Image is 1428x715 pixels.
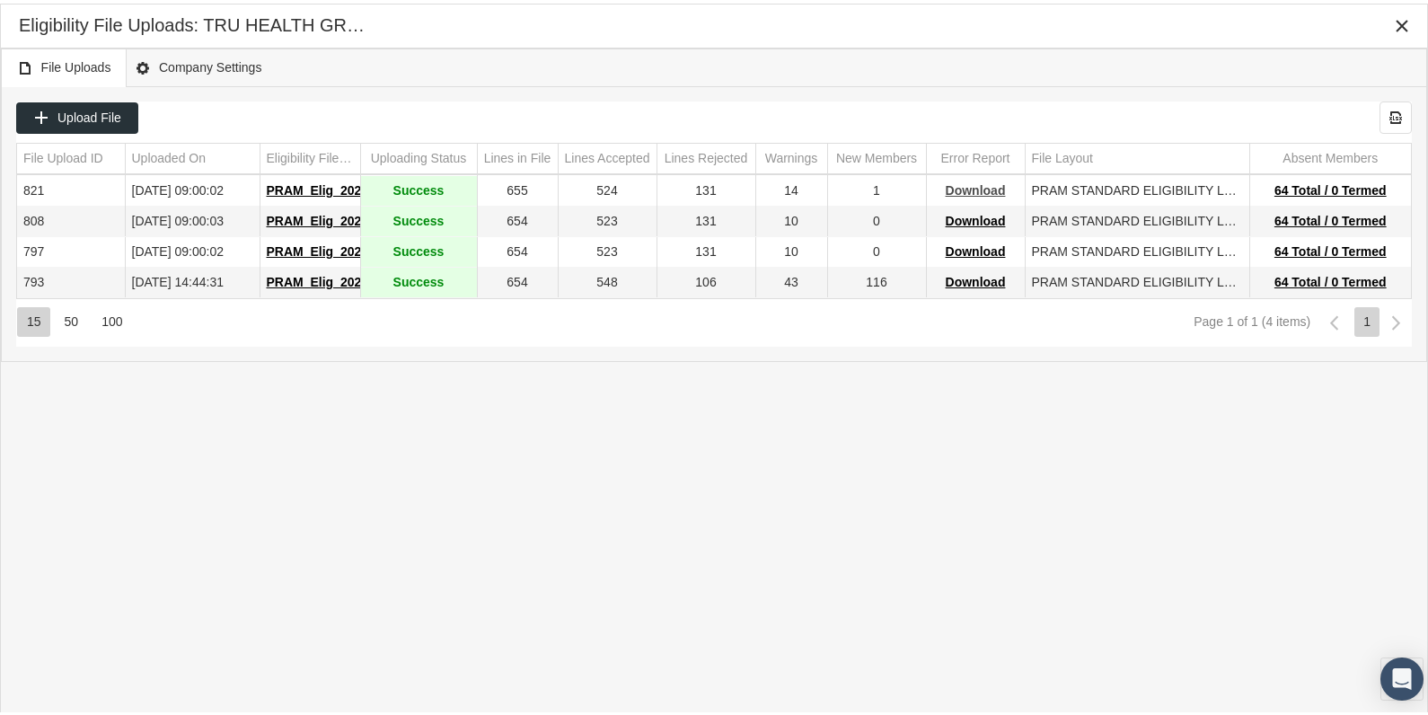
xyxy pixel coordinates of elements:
[827,234,926,264] td: 0
[558,140,657,171] td: Column Lines Accepted
[1274,210,1387,225] span: 64 Total / 0 Termed
[755,264,827,295] td: 43
[267,271,451,286] span: PRAM_Elig_20250818_1508.txt
[55,304,88,333] div: Items per page: 50
[360,140,477,171] td: Column Uploading Status
[565,146,650,163] div: Lines Accepted
[755,140,827,171] td: Column Warnings
[23,146,103,163] div: File Upload ID
[558,203,657,234] td: 523
[360,203,477,234] td: Success
[484,146,551,163] div: Lines in File
[477,264,558,295] td: 654
[827,203,926,234] td: 0
[92,304,131,333] div: Items per page: 100
[267,146,354,163] div: Eligibility File Name
[665,146,748,163] div: Lines Rejected
[755,172,827,203] td: 14
[477,140,558,171] td: Column Lines in File
[360,172,477,203] td: Success
[926,140,1025,171] td: Column Error Report
[125,264,260,295] td: [DATE] 14:44:31
[125,203,260,234] td: [DATE] 09:00:03
[267,210,451,225] span: PRAM_Elig_20250820_0951.txt
[267,241,451,255] span: PRAM_Elig_20250819_0745.txt
[1380,654,1424,697] div: Open Intercom Messenger
[1025,234,1249,264] td: PRAM STANDARD ELIGIBILITY LAYOUT_03182021
[16,295,1412,343] div: Page Navigation
[657,234,755,264] td: 131
[135,53,261,75] span: Company Settings
[1318,304,1350,335] div: Previous Page
[558,234,657,264] td: 523
[1274,271,1387,286] span: 64 Total / 0 Termed
[657,140,755,171] td: Column Lines Rejected
[17,304,50,333] div: Items per page: 15
[371,146,467,163] div: Uploading Status
[267,180,451,194] span: PRAM_Elig_20250821_0922.txt
[657,264,755,295] td: 106
[827,172,926,203] td: 1
[1025,264,1249,295] td: PRAM STANDARD ELIGIBILITY LAYOUT_03182021
[657,172,755,203] td: 131
[558,172,657,203] td: 524
[755,234,827,264] td: 10
[360,234,477,264] td: Success
[17,203,125,234] td: 808
[17,140,125,171] td: Column File Upload ID
[17,264,125,295] td: 793
[558,264,657,295] td: 548
[360,264,477,295] td: Success
[260,140,360,171] td: Column Eligibility File Name
[1283,146,1378,163] div: Absent Members
[946,210,1006,225] span: Download
[827,264,926,295] td: 116
[946,241,1006,255] span: Download
[57,107,121,121] span: Upload File
[1249,140,1411,171] td: Column Absent Members
[1032,146,1093,163] div: File Layout
[755,203,827,234] td: 10
[125,172,260,203] td: [DATE] 09:00:02
[125,234,260,264] td: [DATE] 09:00:02
[1025,203,1249,234] td: PRAM STANDARD ELIGIBILITY LAYOUT_03182021
[946,271,1006,286] span: Download
[477,234,558,264] td: 654
[17,234,125,264] td: 797
[1194,311,1310,325] div: Page 1 of 1 (4 items)
[1025,140,1249,171] td: Column File Layout
[16,98,1412,343] div: Data grid
[132,146,207,163] div: Uploaded On
[477,172,558,203] td: 655
[1380,98,1412,130] div: Export all data to Excel
[836,146,917,163] div: New Members
[940,146,1009,163] div: Error Report
[477,203,558,234] td: 654
[1354,304,1380,333] div: Page 1
[1380,304,1412,335] div: Next Page
[17,53,111,75] span: File Uploads
[17,172,125,203] td: 821
[765,146,818,163] div: Warnings
[827,140,926,171] td: Column New Members
[657,203,755,234] td: 131
[1386,6,1418,39] div: Close
[16,98,1412,130] div: Data grid toolbar
[1025,172,1249,203] td: PRAM STANDARD ELIGIBILITY LAYOUT_03182021
[125,140,260,171] td: Column Uploaded On
[946,180,1006,194] span: Download
[19,10,365,34] div: Eligibility File Uploads: TRU HEALTH GROUP
[1274,180,1387,194] span: 64 Total / 0 Termed
[1274,241,1387,255] span: 64 Total / 0 Termed
[16,99,138,130] div: Upload File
